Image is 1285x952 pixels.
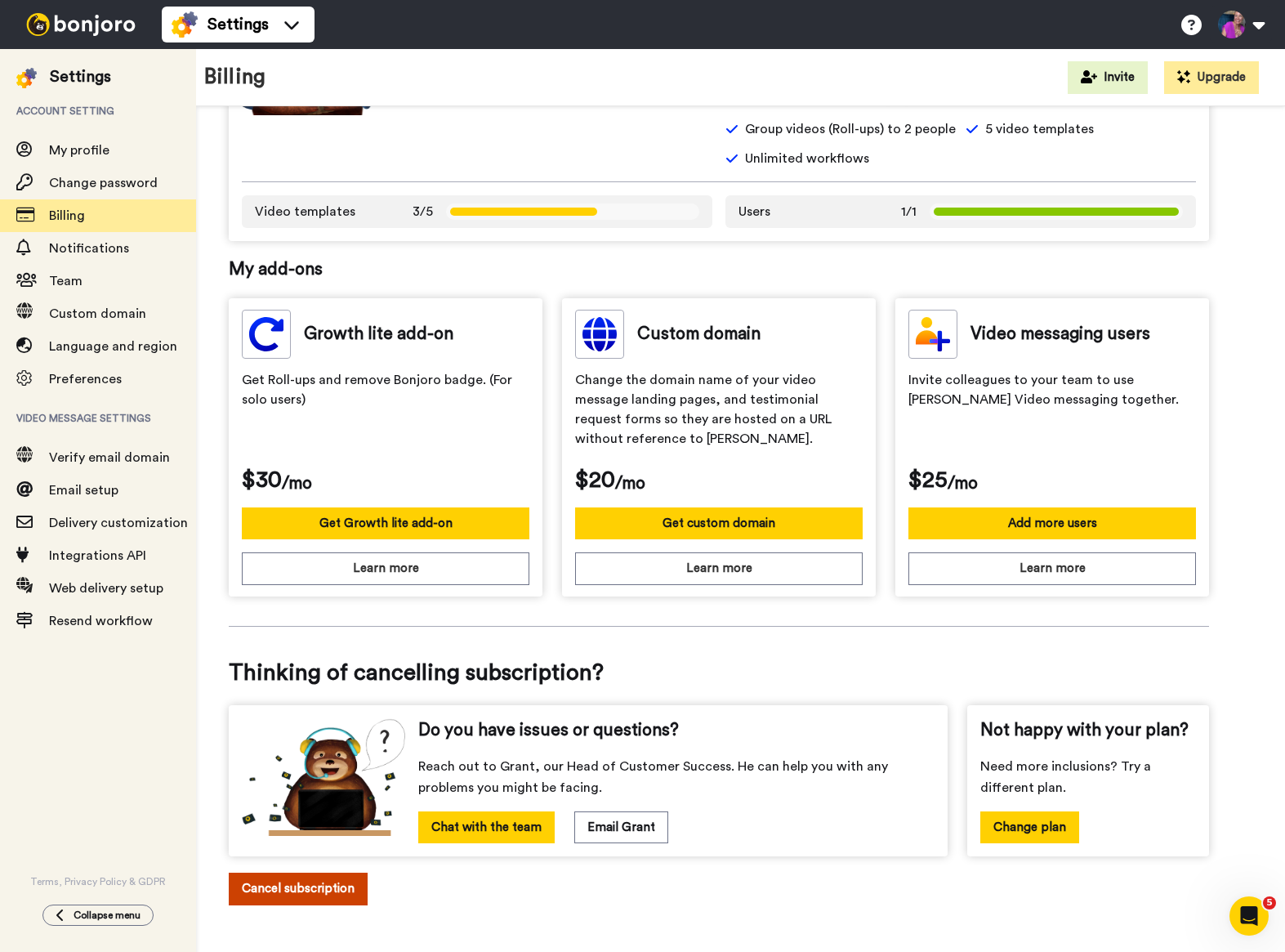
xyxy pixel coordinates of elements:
[948,472,978,496] span: /mo
[49,340,177,353] span: Language and region
[980,718,1189,743] span: Not happy with your plan?
[49,516,188,530] span: Delivery customization
[229,656,1209,689] span: Thinking of cancelling subscription?
[901,202,917,221] span: 1/1
[242,507,529,539] button: Get Growth lite add-on
[637,322,761,346] span: Custom domain
[282,472,312,496] span: /mo
[229,873,368,905] button: Cancel subscription
[16,68,37,88] img: settings-colored.svg
[207,13,269,36] span: Settings
[908,370,1196,452] span: Invite colleagues to your team to use [PERSON_NAME] Video messaging together.
[745,149,869,168] span: Unlimited workflows
[908,310,957,359] img: team-members.svg
[49,177,158,190] span: Change password
[255,202,355,221] span: Video templates
[1263,896,1276,910] span: 5
[42,905,154,926] button: Collapse menu
[49,209,85,222] span: Billing
[575,507,863,539] button: Get custom domain
[49,307,146,320] span: Custom domain
[172,11,198,38] img: settings-colored.svg
[50,65,111,88] div: Settings
[574,811,668,843] button: Email Grant
[970,322,1150,346] span: Video messaging users
[204,65,265,89] h1: Billing
[229,873,1209,929] a: Cancel subscription
[49,451,170,464] span: Verify email domain
[908,463,948,496] span: $25
[49,549,146,562] span: Integrations API
[242,718,405,836] img: cs-bear.png
[49,582,163,595] span: Web delivery setup
[575,370,863,452] span: Change the domain name of your video message landing pages, and testimonial request forms so they...
[418,718,679,743] span: Do you have issues or questions?
[49,373,122,386] span: Preferences
[985,119,1094,139] span: 5 video templates
[575,463,615,496] span: $20
[1164,61,1259,94] button: Upgrade
[980,811,1079,843] button: Change plan
[575,310,624,359] img: custom-domain.svg
[49,275,83,288] span: Team
[49,242,129,255] span: Notifications
[980,756,1196,798] span: Need more inclusions? Try a different plan.
[1068,61,1148,94] button: Invite
[242,463,282,496] span: $30
[908,507,1196,539] button: Add more users
[49,484,118,497] span: Email setup
[615,472,645,496] span: /mo
[418,811,555,843] button: Chat with the team
[304,322,453,346] span: Growth lite add-on
[418,756,935,798] span: Reach out to Grant, our Head of Customer Success. He can help you with any problems you might be ...
[49,144,109,157] span: My profile
[242,310,291,359] img: group-messaging.svg
[738,202,770,221] span: Users
[908,552,1196,584] button: Learn more
[229,257,1209,282] span: My add-ons
[49,615,153,628] span: Resend workflow
[575,552,863,584] button: Learn more
[413,202,433,221] span: 3/5
[242,370,529,452] span: Get Roll-ups and remove Bonjoro badge. (For solo users)
[1229,896,1269,936] iframe: Intercom live chat
[242,552,529,584] button: Learn more
[74,909,141,922] span: Collapse menu
[20,13,142,36] img: bj-logo-header-white.svg
[745,119,956,139] span: Group videos (Roll-ups) to 2 people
